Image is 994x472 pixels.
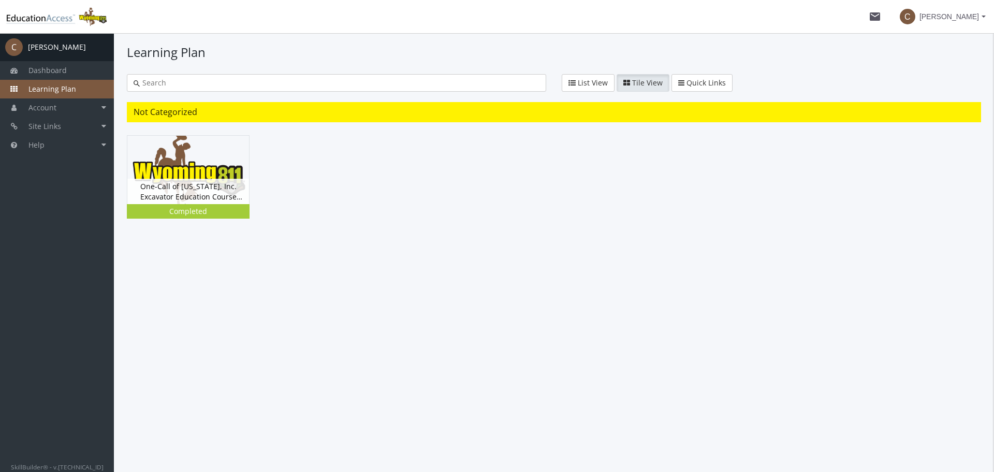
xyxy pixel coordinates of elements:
h1: Learning Plan [127,44,981,61]
div: One-Call of [US_STATE], Inc. Excavator Education Course Version 5.0 [127,179,249,204]
span: Help [28,140,45,150]
span: Not Categorized [134,106,197,118]
span: [PERSON_NAME] [919,7,979,26]
span: Dashboard [28,65,67,75]
div: Completed [129,206,247,217]
div: One-Call of [US_STATE], Inc. Excavator Education Course Version 5.0 [127,135,265,234]
span: C [900,9,915,24]
span: Account [28,103,56,112]
div: [PERSON_NAME] [28,42,86,52]
span: Learning Plan [28,84,76,94]
input: Search [140,78,539,88]
span: Tile View [632,78,663,88]
mat-icon: mail [869,10,881,23]
small: SkillBuilder® - v.[TECHNICAL_ID] [11,463,104,471]
span: C [5,38,23,56]
span: Quick Links [686,78,726,88]
span: Site Links [28,121,61,131]
span: List View [578,78,608,88]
